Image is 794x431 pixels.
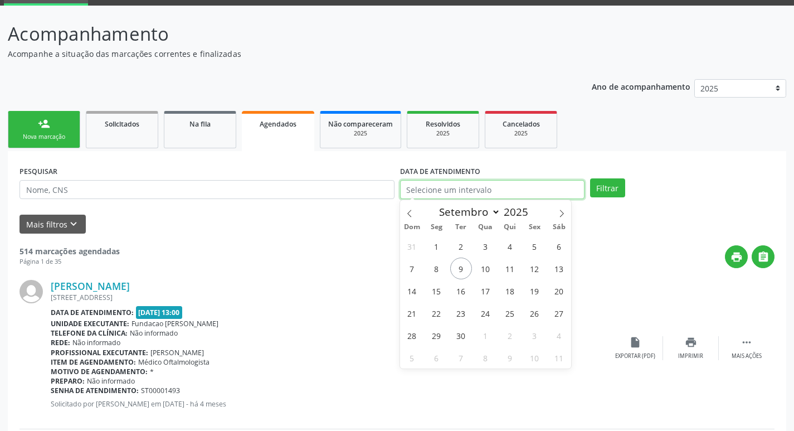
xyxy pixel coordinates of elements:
[328,119,393,129] span: Não compareceram
[548,325,570,346] span: Outubro 4, 2025
[415,129,471,138] div: 2025
[499,347,521,369] span: Outubro 9, 2025
[450,347,472,369] span: Outubro 7, 2025
[20,280,43,303] img: img
[426,325,447,346] span: Setembro 29, 2025
[524,347,545,369] span: Outubro 10, 2025
[548,302,570,324] span: Setembro 27, 2025
[741,336,753,348] i: 
[20,246,120,256] strong: 514 marcações agendadas
[434,204,501,220] select: Month
[51,293,607,302] div: [STREET_ADDRESS]
[730,251,743,263] i: print
[732,352,762,360] div: Mais ações
[51,386,139,395] b: Senha de atendimento:
[51,376,85,386] b: Preparo:
[499,325,521,346] span: Outubro 2, 2025
[16,133,72,141] div: Nova marcação
[449,224,473,231] span: Ter
[752,245,774,268] button: 
[8,20,553,48] p: Acompanhamento
[450,325,472,346] span: Setembro 30, 2025
[473,224,498,231] span: Qua
[130,328,178,338] span: Não informado
[51,280,130,292] a: [PERSON_NAME]
[51,328,128,338] b: Telefone da clínica:
[678,352,703,360] div: Imprimir
[87,376,135,386] span: Não informado
[757,251,769,263] i: 
[500,205,537,219] input: Year
[524,258,545,279] span: Setembro 12, 2025
[401,280,423,302] span: Setembro 14, 2025
[450,302,472,324] span: Setembro 23, 2025
[38,118,50,130] div: person_add
[401,302,423,324] span: Setembro 21, 2025
[20,163,57,180] label: PESQUISAR
[426,280,447,302] span: Setembro 15, 2025
[499,280,521,302] span: Setembro 18, 2025
[141,386,180,395] span: ST00001493
[548,280,570,302] span: Setembro 20, 2025
[426,235,447,257] span: Setembro 1, 2025
[426,258,447,279] span: Setembro 8, 2025
[20,257,120,267] div: Página 1 de 35
[548,258,570,279] span: Setembro 13, 2025
[475,302,496,324] span: Setembro 24, 2025
[685,336,697,348] i: print
[725,245,748,268] button: print
[328,129,393,138] div: 2025
[51,338,70,347] b: Rede:
[401,235,423,257] span: Agosto 31, 2025
[401,258,423,279] span: Setembro 7, 2025
[400,224,425,231] span: Dom
[475,280,496,302] span: Setembro 17, 2025
[136,306,183,319] span: [DATE] 13:00
[498,224,522,231] span: Qui
[629,336,641,348] i: insert_drive_file
[51,308,134,317] b: Data de atendimento:
[260,119,296,129] span: Agendados
[499,258,521,279] span: Setembro 11, 2025
[450,280,472,302] span: Setembro 16, 2025
[138,357,210,367] span: Médico Oftalmologista
[51,399,607,409] p: Solicitado por [PERSON_NAME] em [DATE] - há 4 meses
[475,347,496,369] span: Outubro 8, 2025
[450,235,472,257] span: Setembro 2, 2025
[524,325,545,346] span: Outubro 3, 2025
[20,180,394,199] input: Nome, CNS
[150,348,204,357] span: [PERSON_NAME]
[400,163,480,180] label: DATA DE ATENDIMENTO
[67,218,80,230] i: keyboard_arrow_down
[475,258,496,279] span: Setembro 10, 2025
[8,48,553,60] p: Acompanhe a situação das marcações correntes e finalizadas
[499,302,521,324] span: Setembro 25, 2025
[426,302,447,324] span: Setembro 22, 2025
[503,119,540,129] span: Cancelados
[522,224,547,231] span: Sex
[426,347,447,369] span: Outubro 6, 2025
[450,258,472,279] span: Setembro 9, 2025
[424,224,449,231] span: Seg
[548,235,570,257] span: Setembro 6, 2025
[51,348,148,357] b: Profissional executante:
[401,347,423,369] span: Outubro 5, 2025
[493,129,549,138] div: 2025
[51,357,136,367] b: Item de agendamento:
[131,319,218,328] span: Fundacao [PERSON_NAME]
[401,325,423,346] span: Setembro 28, 2025
[615,352,655,360] div: Exportar (PDF)
[475,235,496,257] span: Setembro 3, 2025
[51,319,129,328] b: Unidade executante:
[51,367,148,376] b: Motivo de agendamento:
[592,79,690,93] p: Ano de acompanhamento
[548,347,570,369] span: Outubro 11, 2025
[499,235,521,257] span: Setembro 4, 2025
[475,325,496,346] span: Outubro 1, 2025
[547,224,571,231] span: Sáb
[524,280,545,302] span: Setembro 19, 2025
[400,180,584,199] input: Selecione um intervalo
[72,338,120,347] span: Não informado
[426,119,460,129] span: Resolvidos
[590,178,625,197] button: Filtrar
